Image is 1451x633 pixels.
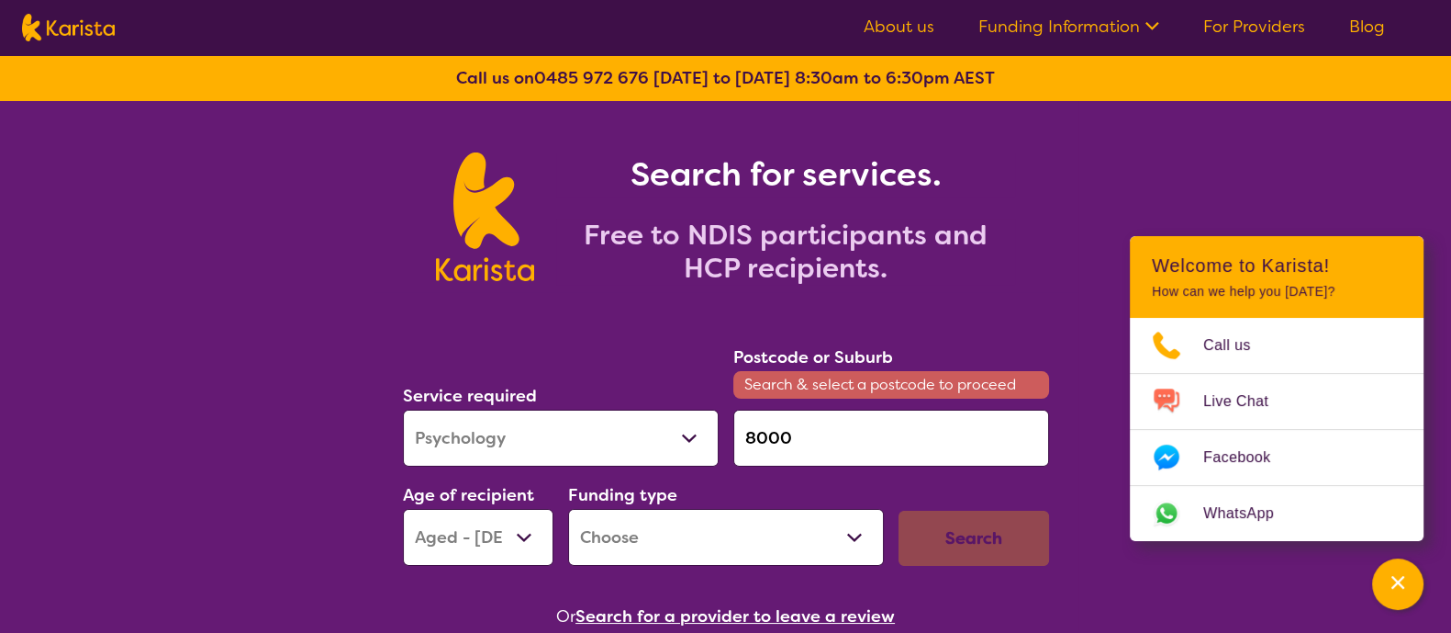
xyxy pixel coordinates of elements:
p: How can we help you [DATE]? [1152,284,1401,300]
div: Channel Menu [1130,236,1423,541]
a: For Providers [1203,16,1305,38]
h2: Free to NDIS participants and HCP recipients. [556,219,1015,285]
span: Call us [1203,332,1273,359]
h2: Welcome to Karista! [1152,254,1401,277]
b: Call us on [DATE] to [DATE] 8:30am to 6:30pm AEST [456,67,995,89]
a: Blog [1349,16,1385,38]
label: Service required [403,385,537,407]
a: About us [864,16,934,38]
span: Live Chat [1203,388,1290,415]
ul: Choose channel [1130,318,1423,541]
a: Web link opens in a new tab. [1130,486,1423,541]
span: Facebook [1203,444,1292,471]
span: Or [556,603,575,630]
button: Channel Menu [1372,559,1423,610]
label: Funding type [568,484,677,506]
span: WhatsApp [1203,500,1296,527]
button: Search for a provider to leave a review [575,603,895,630]
img: Karista logo [22,14,115,41]
h1: Search for services. [556,153,1015,197]
a: 0485 972 676 [534,67,649,89]
img: Karista logo [436,153,534,281]
a: Funding Information [978,16,1159,38]
span: Search & select a postcode to proceed [733,371,1049,399]
input: Type [733,410,1049,467]
label: Postcode or Suburb [733,346,893,368]
label: Age of recipient [403,484,534,506]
